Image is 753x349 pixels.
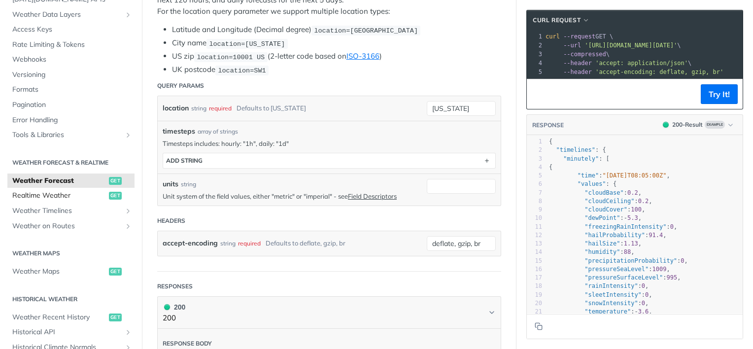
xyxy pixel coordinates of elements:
[237,101,306,115] div: Defaults to [US_STATE]
[109,192,122,200] span: get
[563,51,606,58] span: --compressed
[163,313,185,324] p: 200
[527,172,542,180] div: 5
[556,146,595,153] span: "timelines"
[533,16,581,25] span: cURL Request
[527,50,544,59] div: 3
[584,232,645,239] span: "hailProbability"
[163,139,496,148] p: Timesteps includes: hourly: "1h", daily: "1d"
[532,319,546,334] button: Copy to clipboard
[163,179,178,189] label: units
[166,157,203,164] div: ADD string
[549,172,670,179] span: : ,
[7,204,135,218] a: Weather TimelinesShow subpages for Weather Timelines
[584,308,631,315] span: "temperature"
[529,15,593,25] button: cURL Request
[163,302,496,324] button: 200 200200
[220,236,236,250] div: string
[649,232,663,239] span: 91.4
[12,40,132,50] span: Rate Limiting & Tokens
[12,206,122,216] span: Weather Timelines
[348,192,397,200] a: Field Descriptors
[527,248,542,256] div: 14
[7,82,135,97] a: Formats
[549,274,681,281] span: : ,
[7,128,135,142] a: Tools & LibrariesShow subpages for Tools & Libraries
[163,101,189,115] label: location
[584,198,634,205] span: "cloudCeiling"
[584,189,623,196] span: "cloudBase"
[546,42,681,49] span: \
[157,282,193,291] div: Responses
[584,223,666,230] span: "freezingRainIntensity"
[595,69,723,75] span: 'accept-encoding: deflate, gzip, br'
[527,214,542,222] div: 10
[7,113,135,128] a: Error Handling
[549,282,649,289] span: : ,
[163,339,212,348] div: Response body
[527,146,542,154] div: 2
[12,191,106,201] span: Realtime Weather
[7,22,135,37] a: Access Keys
[12,10,122,20] span: Weather Data Layers
[527,274,542,282] div: 17
[7,37,135,52] a: Rate Limiting & Tokens
[563,69,592,75] span: --header
[578,172,599,179] span: "time"
[7,295,135,304] h2: Historical Weather
[157,81,204,90] div: Query Params
[549,198,652,205] span: : ,
[7,249,135,258] h2: Weather Maps
[124,222,132,230] button: Show subpages for Weather on Routes
[670,223,674,230] span: 0
[602,172,666,179] span: "[DATE]T08:05:00Z"
[266,236,345,250] div: Defaults to deflate, gzip, br
[527,138,542,146] div: 1
[549,308,652,315] span: : ,
[549,232,667,239] span: : ,
[124,207,132,215] button: Show subpages for Weather Timelines
[7,158,135,167] h2: Weather Forecast & realtime
[624,248,631,255] span: 88
[584,274,663,281] span: "pressureSurfaceLevel"
[346,51,379,61] a: ISO-3166
[549,291,652,298] span: : ,
[12,176,106,186] span: Weather Forecast
[163,236,218,250] label: accept-encoding
[658,120,738,130] button: 200200-ResultExample
[681,257,684,264] span: 0
[527,257,542,265] div: 15
[549,189,642,196] span: : ,
[527,299,542,308] div: 20
[124,11,132,19] button: Show subpages for Weather Data Layers
[527,41,544,50] div: 2
[532,87,546,102] button: Copy to clipboard
[172,51,501,62] li: US zip (2-letter code based on )
[584,282,638,289] span: "rainIntensity"
[197,53,265,61] span: location=10001 US
[642,282,645,289] span: 0
[584,300,638,307] span: "snowIntensity"
[705,121,725,129] span: Example
[12,85,132,95] span: Formats
[584,206,627,213] span: "cloudCover"
[584,248,620,255] span: "humidity"
[549,180,616,187] span: : {
[546,33,560,40] span: curl
[563,155,599,162] span: "minutely"
[549,155,610,162] span: : [
[7,264,135,279] a: Weather Mapsget
[527,32,544,41] div: 1
[549,164,552,171] span: {
[12,25,132,35] span: Access Keys
[163,302,185,313] div: 200
[627,214,638,221] span: 5.3
[238,236,261,250] div: required
[172,37,501,49] li: City name
[549,248,635,255] span: : ,
[218,67,266,74] span: location=SW1
[527,308,542,316] div: 21
[198,127,238,136] div: array of strings
[624,240,638,247] span: 1.13
[527,291,542,299] div: 19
